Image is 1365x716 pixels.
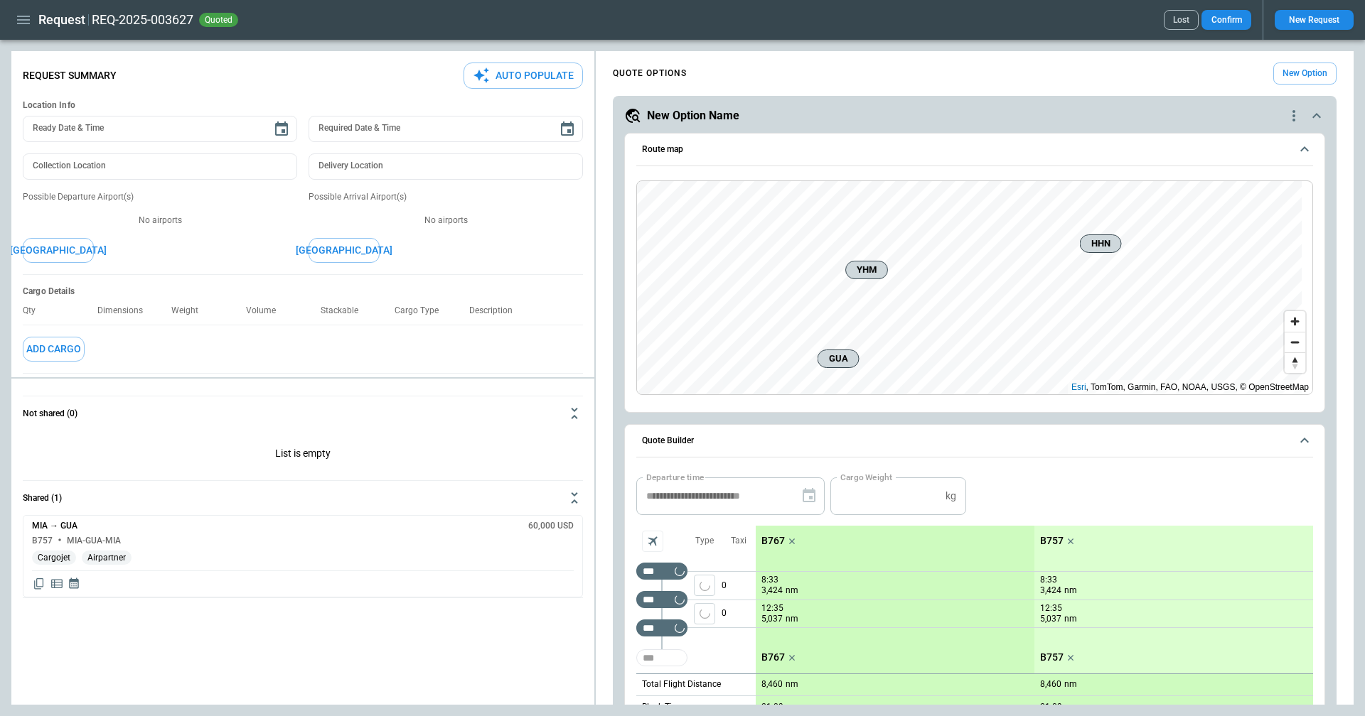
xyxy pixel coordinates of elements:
p: Cargo Type [395,305,450,316]
h4: QUOTE OPTIONS [613,70,687,77]
p: 0 [722,600,756,627]
p: nm [786,678,798,690]
h6: B757 [32,536,53,546]
button: Quote Builder [636,425,1313,457]
p: 12:35 [761,603,783,614]
p: nm [1064,613,1077,625]
p: 8,460 [761,679,783,690]
div: Too short [636,563,687,580]
p: B757 [1040,535,1064,547]
p: 8,460 [1040,679,1061,690]
span: Display detailed quote content [50,577,64,591]
p: 8:33 [761,575,778,585]
h2: REQ-2025-003627 [92,11,193,28]
div: Too short [636,591,687,608]
p: Stackable [321,305,370,316]
span: GUA [824,352,853,366]
div: Too short [636,649,687,666]
span: Type of sector [694,575,715,596]
p: Block Time [642,701,684,713]
p: nm [1064,585,1077,597]
p: Description [469,305,524,316]
span: Copy quote content [32,577,46,591]
div: Not shared (0) [23,515,583,597]
button: New Option Namequote-option-actions [624,107,1325,124]
p: 8:33 [1040,575,1057,585]
button: Lost [1164,10,1199,30]
p: kg [946,490,956,502]
p: 21:09 [1040,702,1062,712]
h6: MIA-GUA-MIA [67,536,121,546]
p: Taxi [731,535,746,547]
span: HHN [1086,237,1115,251]
p: Qty [23,305,47,316]
button: left aligned [694,575,715,596]
button: left aligned [694,603,715,624]
button: Route map [636,134,1313,166]
button: Not shared (0) [23,396,583,430]
p: B767 [761,535,785,547]
p: B757 [1040,651,1064,663]
button: Auto Populate [464,63,583,89]
button: [GEOGRAPHIC_DATA] [23,238,94,263]
div: Not shared (0) [23,430,583,480]
p: Dimensions [97,305,154,316]
h6: Quote Builder [642,436,694,445]
p: Volume [246,305,287,316]
h6: 60,000 USD [528,521,574,531]
p: 21:09 [761,702,783,712]
h6: Route map [642,145,683,154]
button: [GEOGRAPHIC_DATA] [309,238,380,263]
button: Zoom out [1285,332,1305,352]
h6: Location Info [23,100,583,111]
div: Route map [636,180,1313,395]
span: quoted [202,15,235,25]
label: Cargo Weight [840,471,892,483]
div: quote-option-actions [1285,107,1302,124]
p: Request Summary [23,70,117,82]
div: Too short [636,619,687,636]
button: Reset bearing to north [1285,352,1305,373]
p: Type [695,535,714,547]
span: YHM [852,263,882,277]
p: No airports [23,215,297,227]
span: Aircraft selection [642,531,663,552]
h1: Request [38,11,85,28]
span: Airpartner [82,553,132,563]
p: 0 [722,572,756,600]
button: Add Cargo [23,337,85,362]
h6: Shared (1) [23,494,62,503]
p: 3,424 [1040,585,1061,597]
h6: Not shared (0) [23,409,77,418]
h6: MIA → GUA [32,521,77,531]
p: Possible Departure Airport(s) [23,191,297,203]
p: 5,037 [761,613,783,625]
button: Zoom in [1285,311,1305,332]
canvas: Map [637,181,1302,394]
button: Choose date [267,115,296,143]
button: Confirm [1201,10,1251,30]
p: 3,424 [761,585,783,597]
p: No airports [309,215,583,227]
button: Choose date [553,115,582,143]
p: Weight [171,305,210,316]
p: nm [1064,678,1077,690]
button: New Option [1273,63,1337,85]
span: Display quote schedule [68,577,80,591]
p: nm [786,613,798,625]
p: B767 [761,651,785,663]
p: 12:35 [1040,603,1062,614]
a: Esri [1071,382,1086,392]
p: List is empty [23,430,583,480]
span: Type of sector [694,603,715,624]
button: Shared (1) [23,481,583,515]
h6: Cargo Details [23,286,583,297]
button: New Request [1275,10,1354,30]
span: Cargojet [32,553,76,563]
h5: New Option Name [647,108,739,124]
p: Total Flight Distance [642,678,721,690]
p: Possible Arrival Airport(s) [309,191,583,203]
div: , TomTom, Garmin, FAO, NOAA, USGS, © OpenStreetMap [1071,380,1309,394]
label: Departure time [646,471,705,483]
p: nm [786,585,798,597]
